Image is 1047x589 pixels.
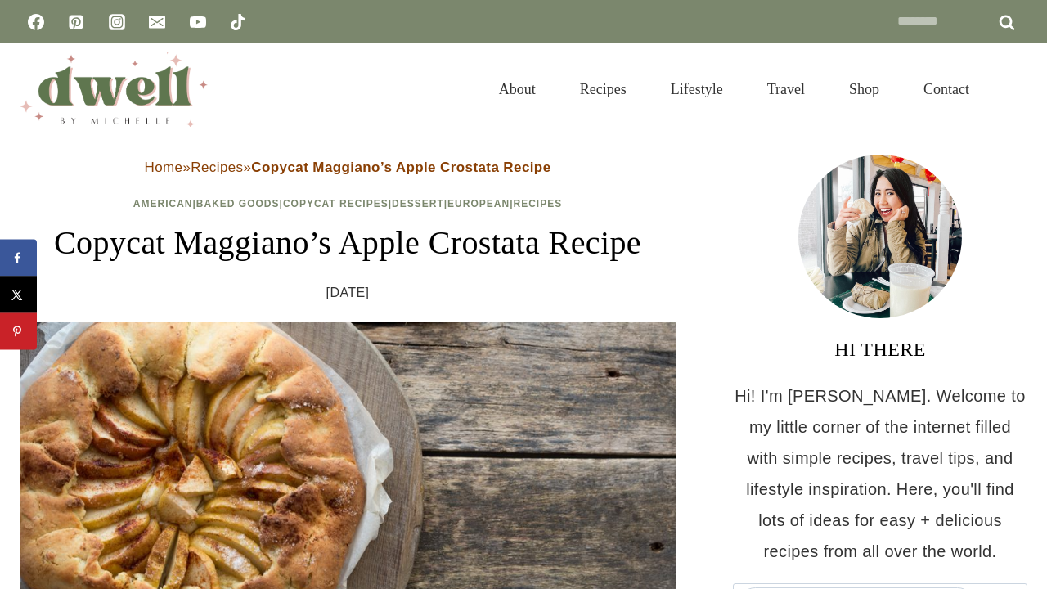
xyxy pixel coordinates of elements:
a: Recipes [558,61,649,118]
nav: Primary Navigation [477,61,991,118]
a: About [477,61,558,118]
a: Recipes [513,198,562,209]
h3: HI THERE [733,335,1027,364]
strong: Copycat Maggiano’s Apple Crostata Recipe [251,160,550,175]
span: | | | | | [133,198,562,209]
a: Contact [901,61,991,118]
a: American [133,198,193,209]
img: DWELL by michelle [20,52,208,127]
a: YouTube [182,6,214,38]
a: TikTok [222,6,254,38]
span: » » [144,160,550,175]
a: Travel [745,61,827,118]
a: Baked Goods [196,198,280,209]
button: View Search Form [1000,75,1027,103]
a: Home [144,160,182,175]
a: Facebook [20,6,52,38]
a: Email [141,6,173,38]
a: Dessert [392,198,444,209]
a: Lifestyle [649,61,745,118]
a: Instagram [101,6,133,38]
a: Copycat Recipes [283,198,389,209]
a: Shop [827,61,901,118]
a: Recipes [191,160,243,175]
time: [DATE] [326,281,370,305]
p: Hi! I'm [PERSON_NAME]. Welcome to my little corner of the internet filled with simple recipes, tr... [733,380,1027,567]
h1: Copycat Maggiano’s Apple Crostata Recipe [20,218,676,268]
a: Pinterest [60,6,92,38]
a: European [447,198,510,209]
